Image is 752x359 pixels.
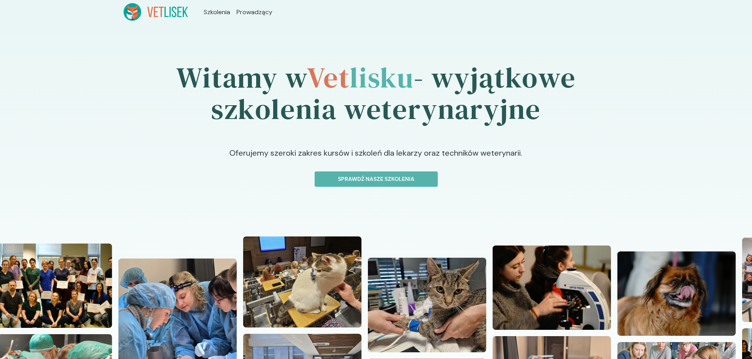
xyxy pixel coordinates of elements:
[315,171,438,187] button: Sprawdź nasze szkolenia
[307,58,350,97] span: Vet
[350,58,414,97] span: lisku
[368,258,486,352] img: Z2WOuJbqstJ98vaF_20221127_125425.jpg
[236,7,272,17] a: Prowadzący
[493,246,611,330] img: Z2WOrpbqstJ98vaB_DSC04907.JPG
[321,175,431,183] p: Sprawdź nasze szkolenia
[126,147,627,171] p: Oferujemy szeroki zakres kursów i szkoleń dla lekarzy oraz techników weterynarii.
[617,251,736,336] img: Z2WOn5bqstJ98vZ7_DSC06617.JPG
[124,40,629,147] h1: Witamy w - wyjątkowe szkolenia weterynaryjne
[204,7,230,17] a: Szkolenia
[243,236,362,327] img: Z2WOx5bqstJ98vaI_20240512_101618.jpg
